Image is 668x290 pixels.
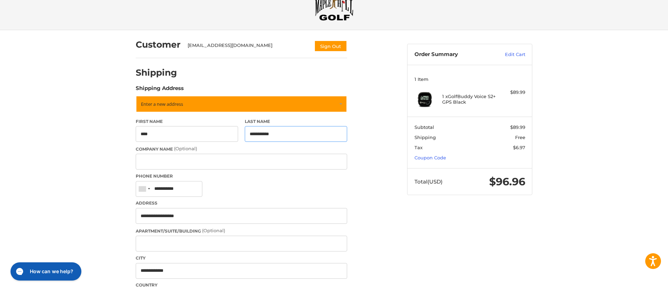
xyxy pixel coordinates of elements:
[513,145,525,150] span: $6.97
[414,178,443,185] span: Total (USD)
[136,200,347,206] label: Address
[414,134,436,140] span: Shipping
[314,40,347,52] button: Sign Out
[414,124,434,130] span: Subtotal
[414,155,446,160] a: Coupon Code
[136,96,347,112] a: Enter or select a different address
[202,228,225,233] small: (Optional)
[414,76,525,82] h3: 1 Item
[490,51,525,58] a: Edit Cart
[414,145,423,150] span: Tax
[136,39,181,50] h2: Customer
[141,101,183,107] span: Enter a new address
[136,118,238,125] label: First Name
[498,89,525,96] div: $89.99
[136,84,184,96] legend: Shipping Address
[489,175,525,188] span: $96.96
[442,94,496,105] h4: 1 x GolfBuddy Voice S2+ GPS Black
[136,227,347,234] label: Apartment/Suite/Building
[188,42,308,52] div: [EMAIL_ADDRESS][DOMAIN_NAME]
[136,282,347,288] label: Country
[136,145,347,152] label: Company Name
[7,260,83,283] iframe: Gorgias live chat messenger
[136,173,347,179] label: Phone Number
[414,51,490,58] h3: Order Summary
[174,146,197,151] small: (Optional)
[136,255,347,261] label: City
[510,124,525,130] span: $89.99
[136,67,177,78] h2: Shipping
[515,134,525,140] span: Free
[245,118,347,125] label: Last Name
